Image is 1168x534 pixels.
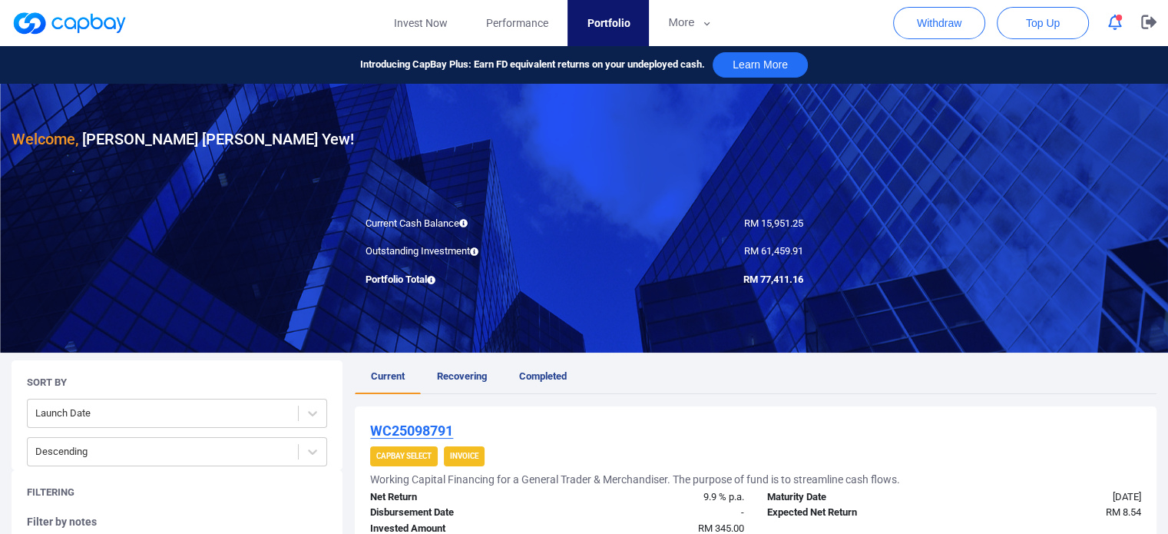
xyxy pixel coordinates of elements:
[359,505,557,521] div: Disbursement Date
[756,505,954,521] div: Expected Net Return
[376,452,432,460] strong: CapBay Select
[27,486,74,499] h5: Filtering
[997,7,1089,39] button: Top Up
[558,489,756,506] div: 9.9 % p.a.
[1026,15,1060,31] span: Top Up
[744,245,803,257] span: RM 61,459.91
[370,423,453,439] u: WC25098791
[360,57,705,73] span: Introducing CapBay Plus: Earn FD equivalent returns on your undeployed cash.
[698,522,744,534] span: RM 345.00
[558,505,756,521] div: -
[955,489,1153,506] div: [DATE]
[370,473,900,486] h5: Working Capital Financing for a General Trader & Merchandiser. The purpose of fund is to streamli...
[744,217,803,229] span: RM 15,951.25
[893,7,985,39] button: Withdraw
[450,452,478,460] strong: Invoice
[27,515,327,529] h5: Filter by notes
[12,127,354,151] h3: [PERSON_NAME] [PERSON_NAME] Yew !
[27,376,67,390] h5: Sort By
[354,272,584,288] div: Portfolio Total
[1106,506,1141,518] span: RM 8.54
[354,216,584,232] div: Current Cash Balance
[12,130,78,148] span: Welcome,
[371,370,405,382] span: Current
[713,52,808,78] button: Learn More
[587,15,630,32] span: Portfolio
[354,244,584,260] div: Outstanding Investment
[437,370,487,382] span: Recovering
[486,15,548,32] span: Performance
[359,489,557,506] div: Net Return
[756,489,954,506] div: Maturity Date
[519,370,567,382] span: Completed
[743,274,803,285] span: RM 77,411.16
